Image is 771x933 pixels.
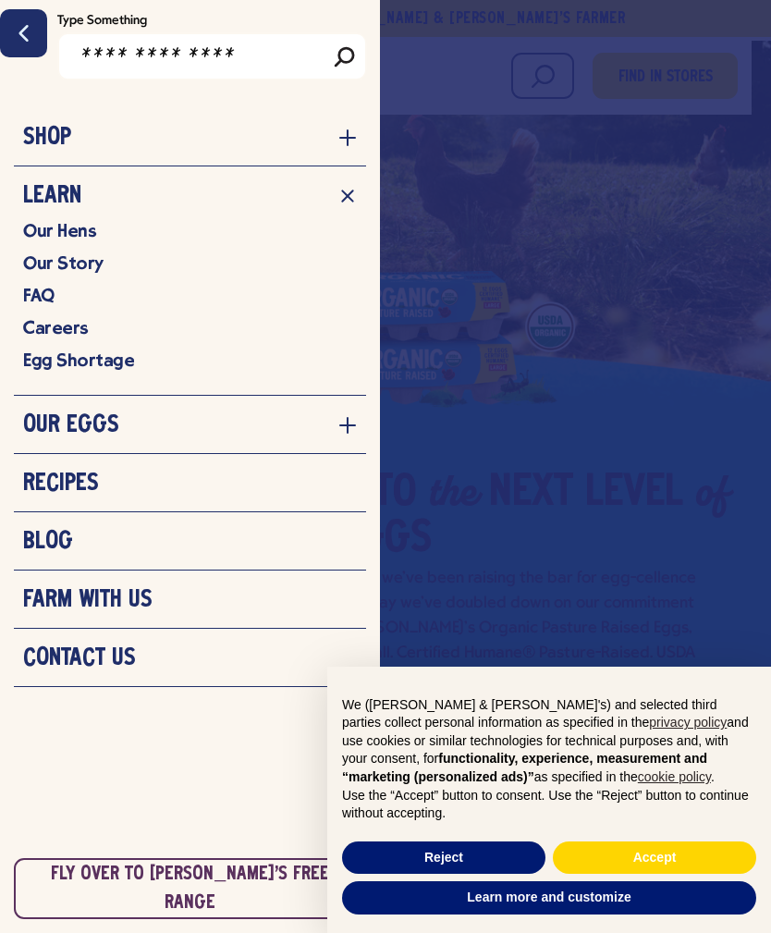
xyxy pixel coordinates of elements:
[23,528,73,556] h3: Blog
[23,470,357,497] a: Recipes
[323,32,367,80] input: Search
[23,284,357,307] a: FAQ
[23,124,71,152] h3: Shop
[57,9,367,32] label: Type Something
[23,645,357,672] a: Contact Us
[23,219,357,381] div: Learn
[23,182,81,210] h3: Learn
[342,841,545,875] button: Reject
[14,858,366,919] a: link to nellie's free range site
[23,349,357,372] a: Egg Shortage
[342,787,756,823] p: Use the “Accept” button to consent. Use the “Reject” button to continue without accepting.
[638,769,711,784] a: cookie policy
[23,411,119,439] h3: Our Eggs
[23,124,357,152] a: Shop
[23,182,357,210] a: Learn
[553,841,756,875] button: Accept
[23,252,357,275] a: Our Story
[342,696,756,787] p: We ([PERSON_NAME] & [PERSON_NAME]'s) and selected third parties collect personal information as s...
[23,219,357,242] a: Our Hens
[23,586,357,614] a: Farm With Us
[649,715,727,730] a: privacy policy
[23,528,357,556] a: Blog
[23,645,136,672] h3: Contact Us
[23,316,357,339] a: Careers
[23,586,153,614] h3: Farm With Us
[23,411,357,439] a: Our Eggs
[23,470,99,497] h3: Recipes
[327,667,771,933] div: Notice
[342,751,707,784] strong: functionality, experience, measurement and “marketing (personalized ads)”
[342,881,756,915] button: Learn more and customize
